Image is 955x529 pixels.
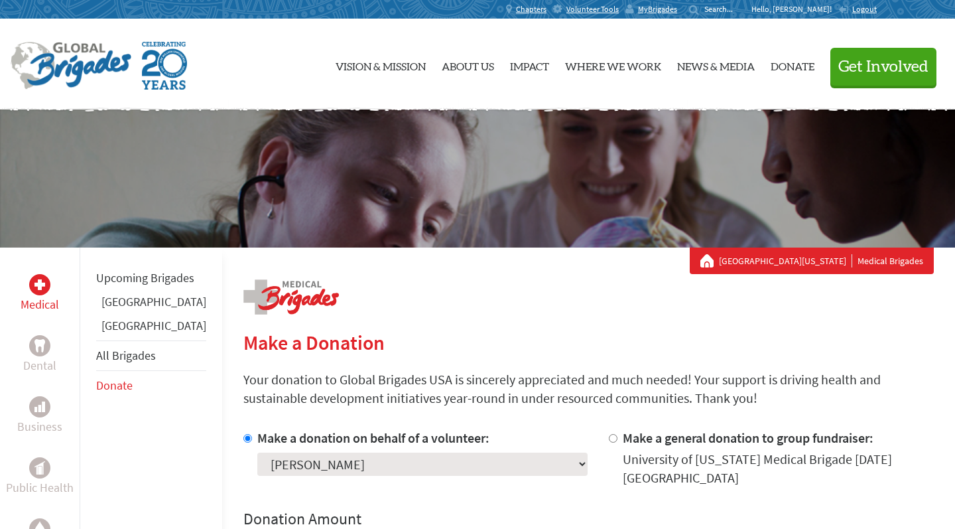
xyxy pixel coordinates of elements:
[510,30,549,99] a: Impact
[23,356,56,375] p: Dental
[700,254,923,267] div: Medical Brigades
[623,450,934,487] div: University of [US_STATE] Medical Brigade [DATE] [GEOGRAPHIC_DATA]
[21,274,59,314] a: MedicalMedical
[29,335,50,356] div: Dental
[34,339,45,352] img: Dental
[243,279,339,315] img: logo-medical.png
[142,42,187,90] img: Global Brigades Celebrating 20 Years
[566,4,619,15] span: Volunteer Tools
[623,429,873,446] label: Make a general donation to group fundraiser:
[101,318,206,333] a: [GEOGRAPHIC_DATA]
[96,293,206,317] li: Greece
[838,4,877,15] a: Logout
[96,378,133,393] a: Donate
[6,479,74,497] p: Public Health
[101,294,206,309] a: [GEOGRAPHIC_DATA]
[442,30,494,99] a: About Us
[830,48,936,86] button: Get Involved
[34,402,45,412] img: Business
[21,295,59,314] p: Medical
[565,30,661,99] a: Where We Work
[751,4,838,15] p: Hello, [PERSON_NAME]!
[243,331,934,354] h2: Make a Donation
[516,4,546,15] span: Chapters
[17,417,62,436] p: Business
[23,335,56,375] a: DentalDental
[677,30,755,99] a: News & Media
[96,371,206,400] li: Donate
[336,30,426,99] a: Vision & Mission
[771,30,814,99] a: Donate
[29,274,50,295] div: Medical
[34,279,45,290] img: Medical
[6,457,74,497] a: Public HealthPublic Health
[96,348,156,363] a: All Brigades
[96,270,194,285] a: Upcoming Brigades
[719,254,852,267] a: [GEOGRAPHIC_DATA][US_STATE]
[838,59,928,75] span: Get Involved
[257,429,489,446] label: Make a donation on behalf of a volunteer:
[96,264,206,293] li: Upcoming Brigades
[34,461,45,475] img: Public Health
[243,370,934,408] p: Your donation to Global Brigades USA is sincerely appreciated and much needed! Your support is dr...
[11,42,131,90] img: Global Brigades Logo
[96,340,206,371] li: All Brigades
[17,396,62,436] a: BusinessBusiness
[96,317,206,340] li: Honduras
[29,457,50,479] div: Public Health
[852,4,877,14] span: Logout
[704,4,742,14] input: Search...
[29,396,50,417] div: Business
[638,4,677,15] span: MyBrigades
